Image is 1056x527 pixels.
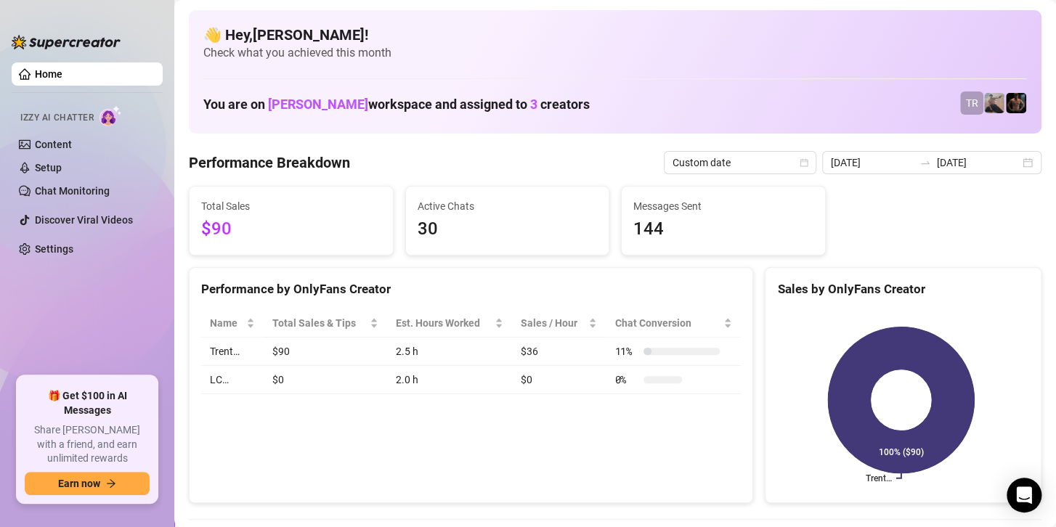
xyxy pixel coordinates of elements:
[512,366,606,394] td: $0
[201,366,264,394] td: LC…
[203,97,590,113] h1: You are on workspace and assigned to creators
[35,139,72,150] a: Content
[777,279,1029,299] div: Sales by OnlyFans Creator
[201,338,264,366] td: Trent…
[12,35,121,49] img: logo-BBDzfeDw.svg
[35,214,133,226] a: Discover Viral Videos
[25,423,150,466] span: Share [PERSON_NAME] with a friend, and earn unlimited rewards
[530,97,537,112] span: 3
[35,243,73,255] a: Settings
[201,309,264,338] th: Name
[201,279,741,299] div: Performance by OnlyFans Creator
[673,152,808,173] span: Custom date
[210,315,243,331] span: Name
[58,478,100,489] span: Earn now
[984,93,1004,113] img: LC
[512,309,606,338] th: Sales / Hour
[20,111,94,125] span: Izzy AI Chatter
[418,216,598,243] span: 30
[25,389,150,417] span: 🎁 Get $100 in AI Messages
[800,158,808,167] span: calendar
[512,338,606,366] td: $36
[966,95,978,111] span: TR
[201,216,381,243] span: $90
[1006,93,1026,113] img: Trent
[35,162,62,173] a: Setup
[99,105,122,126] img: AI Chatter
[387,366,512,394] td: 2.0 h
[919,157,931,168] span: to
[106,478,116,489] span: arrow-right
[272,315,367,331] span: Total Sales & Tips
[614,315,720,331] span: Chat Conversion
[1007,478,1041,512] div: Open Intercom Messenger
[25,472,150,495] button: Earn nowarrow-right
[614,343,638,359] span: 11 %
[614,372,638,388] span: 0 %
[35,185,110,197] a: Chat Monitoring
[396,315,492,331] div: Est. Hours Worked
[606,309,741,338] th: Chat Conversion
[387,338,512,366] td: 2.5 h
[35,68,62,80] a: Home
[203,25,1027,45] h4: 👋 Hey, [PERSON_NAME] !
[418,198,598,214] span: Active Chats
[633,216,813,243] span: 144
[189,152,350,173] h4: Performance Breakdown
[264,338,387,366] td: $90
[919,157,931,168] span: swap-right
[831,155,914,171] input: Start date
[264,366,387,394] td: $0
[937,155,1020,171] input: End date
[866,473,892,483] text: Trent…
[201,198,381,214] span: Total Sales
[633,198,813,214] span: Messages Sent
[264,309,387,338] th: Total Sales & Tips
[268,97,368,112] span: [PERSON_NAME]
[521,315,586,331] span: Sales / Hour
[203,45,1027,61] span: Check what you achieved this month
